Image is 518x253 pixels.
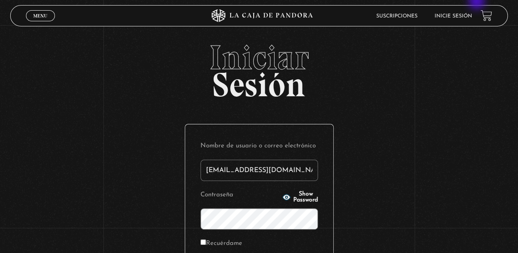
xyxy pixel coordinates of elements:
a: View your shopping cart [481,10,492,21]
span: Menu [33,13,47,18]
span: Iniciar [10,40,507,75]
label: Nombre de usuario o correo electrónico [200,140,318,153]
a: Inicie sesión [435,14,472,19]
h2: Sesión [10,40,507,95]
a: Suscripciones [376,14,418,19]
span: Cerrar [31,20,51,26]
label: Recuérdame [200,237,242,250]
input: Recuérdame [200,239,206,245]
span: Show Password [293,191,318,203]
button: Show Password [282,191,318,203]
label: Contraseña [200,189,280,202]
